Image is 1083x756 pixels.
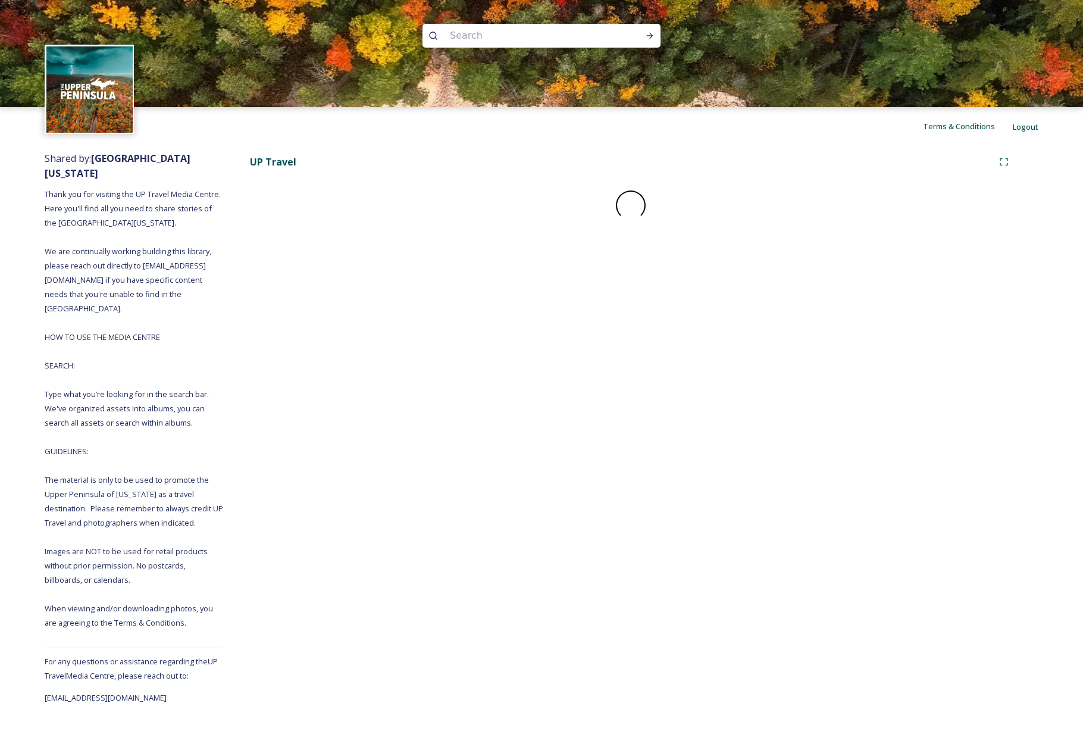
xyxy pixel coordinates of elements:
[45,152,190,180] span: Shared by:
[45,152,190,180] strong: [GEOGRAPHIC_DATA][US_STATE]
[46,46,133,133] img: Snapsea%20Profile.jpg
[45,656,218,681] span: For any questions or assistance regarding the UP Travel Media Centre, please reach out to:
[444,23,607,49] input: Search
[1013,121,1038,132] span: Logout
[45,692,167,703] span: [EMAIL_ADDRESS][DOMAIN_NAME]
[923,119,1013,133] a: Terms & Conditions
[250,155,296,168] strong: UP Travel
[923,121,995,132] span: Terms & Conditions
[45,189,225,628] span: Thank you for visiting the UP Travel Media Centre. Here you'll find all you need to share stories...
